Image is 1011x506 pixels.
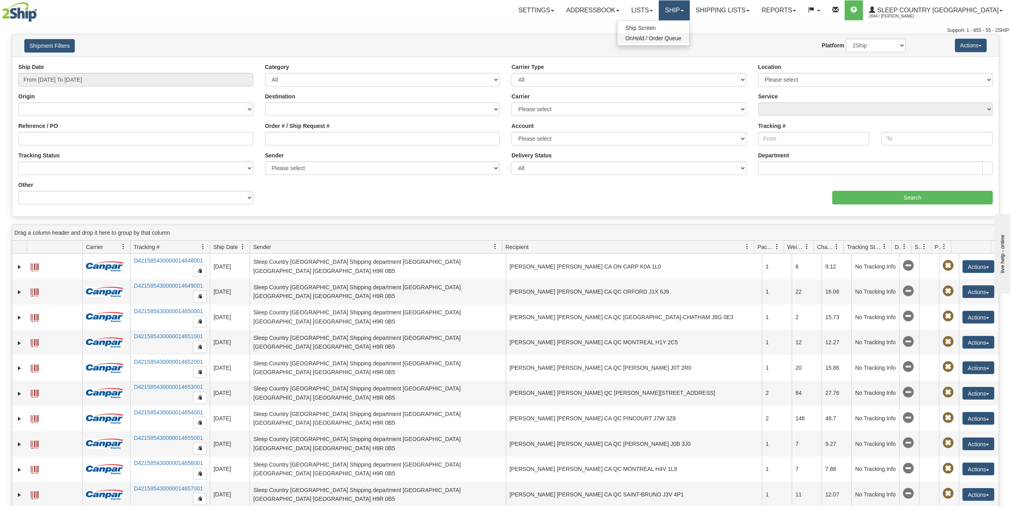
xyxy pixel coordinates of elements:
[792,304,822,330] td: 2
[851,254,899,279] td: No Tracking Info
[625,0,659,20] a: Lists
[506,243,529,251] span: Recipient
[762,279,792,305] td: 1
[758,132,870,145] input: From
[31,462,39,475] a: Label
[792,406,822,431] td: 146
[86,414,123,424] img: 14 - Canpar
[193,341,207,353] button: Copy to clipboard
[511,151,552,159] label: Delivery Status
[86,490,123,500] img: 14 - Canpar
[193,392,207,404] button: Copy to clipboard
[758,92,778,100] label: Service
[193,265,207,277] button: Copy to clipboard
[18,122,58,130] label: Reference / PO
[903,286,914,297] span: No Tracking Info
[755,0,802,20] a: Reports
[937,240,951,253] a: Pickup Status filter column settings
[31,285,39,298] a: Label
[792,279,822,305] td: 22
[250,431,506,457] td: Sleep Country [GEOGRAPHIC_DATA] Shipping department [GEOGRAPHIC_DATA] [GEOGRAPHIC_DATA] [GEOGRAPH...
[758,63,781,71] label: Location
[134,485,203,492] a: D421585430000014657001
[193,493,207,505] button: Copy to clipboard
[193,442,207,454] button: Copy to clipboard
[16,491,23,499] a: Expand
[31,412,39,424] a: Label
[511,63,544,71] label: Carrier Type
[822,457,851,482] td: 7.88
[770,240,784,253] a: Packages filter column settings
[617,33,689,43] a: OnHold / Order Queue
[943,387,954,398] span: Pickup Not Assigned
[16,440,23,448] a: Expand
[31,437,39,450] a: Label
[134,308,203,314] a: D421585430000014650001
[210,254,250,279] td: [DATE]
[210,355,250,380] td: [DATE]
[822,279,851,305] td: 16.06
[917,240,931,253] a: Shipment Issues filter column settings
[822,254,851,279] td: 9.12
[762,304,792,330] td: 1
[18,63,44,71] label: Ship Date
[250,304,506,330] td: Sleep Country [GEOGRAPHIC_DATA] Shipping department [GEOGRAPHIC_DATA] [GEOGRAPHIC_DATA] [GEOGRAPH...
[895,243,902,251] span: Delivery Status
[16,415,23,423] a: Expand
[86,337,123,347] img: 14 - Canpar
[16,390,23,398] a: Expand
[903,361,914,373] span: No Tracking Info
[213,243,238,251] span: Ship Date
[943,286,954,297] span: Pickup Not Assigned
[943,361,954,373] span: Pickup Not Assigned
[193,316,207,328] button: Copy to clipboard
[134,333,203,339] a: D421585430000014651001
[86,439,123,449] img: 14 - Canpar
[903,336,914,347] span: No Tracking Info
[792,355,822,380] td: 20
[822,41,844,49] label: Platform
[2,2,37,22] img: logo2044.jpg
[851,330,899,355] td: No Tracking Info
[134,282,203,289] a: D421585430000014649001
[265,122,330,130] label: Order # / Ship Request #
[881,132,993,145] input: To
[134,243,160,251] span: Tracking #
[196,240,210,253] a: Tracking # filter column settings
[250,406,506,431] td: Sleep Country [GEOGRAPHIC_DATA] Shipping department [GEOGRAPHIC_DATA] [GEOGRAPHIC_DATA] [GEOGRAPH...
[822,431,851,457] td: 9.27
[962,387,994,400] button: Actions
[847,243,882,251] span: Tracking Status
[134,359,203,365] a: D421585430000014652001
[31,386,39,399] a: Label
[762,254,792,279] td: 1
[31,260,39,273] a: Label
[18,151,60,159] label: Tracking Status
[869,12,929,20] span: 2044 / [PERSON_NAME]
[943,437,954,449] span: Pickup Not Assigned
[86,261,123,271] img: 14 - Canpar
[86,312,123,322] img: 14 - Canpar
[134,460,203,466] a: D421585430000014656001
[943,260,954,271] span: Pickup Not Assigned
[903,311,914,322] span: No Tracking Info
[822,380,851,406] td: 27.76
[863,0,1009,20] a: Sleep Country [GEOGRAPHIC_DATA] 2044 / [PERSON_NAME]
[250,457,506,482] td: Sleep Country [GEOGRAPHIC_DATA] Shipping department [GEOGRAPHIC_DATA] [GEOGRAPHIC_DATA] [GEOGRAPH...
[210,431,250,457] td: [DATE]
[962,412,994,425] button: Actions
[210,304,250,330] td: [DATE]
[560,0,625,20] a: Addressbook
[16,314,23,322] a: Expand
[740,240,754,253] a: Recipient filter column settings
[506,304,762,330] td: [PERSON_NAME] [PERSON_NAME] CA QC [GEOGRAPHIC_DATA]-CHATHAM J8G 0E3
[830,240,843,253] a: Charge filter column settings
[625,25,656,31] span: Ship Screen
[210,457,250,482] td: [DATE]
[878,240,891,253] a: Tracking Status filter column settings
[488,240,502,253] a: Sender filter column settings
[265,92,295,100] label: Destination
[962,260,994,273] button: Actions
[903,463,914,474] span: No Tracking Info
[506,457,762,482] td: [PERSON_NAME] [PERSON_NAME] CA QC MONTREAL H4V 1L9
